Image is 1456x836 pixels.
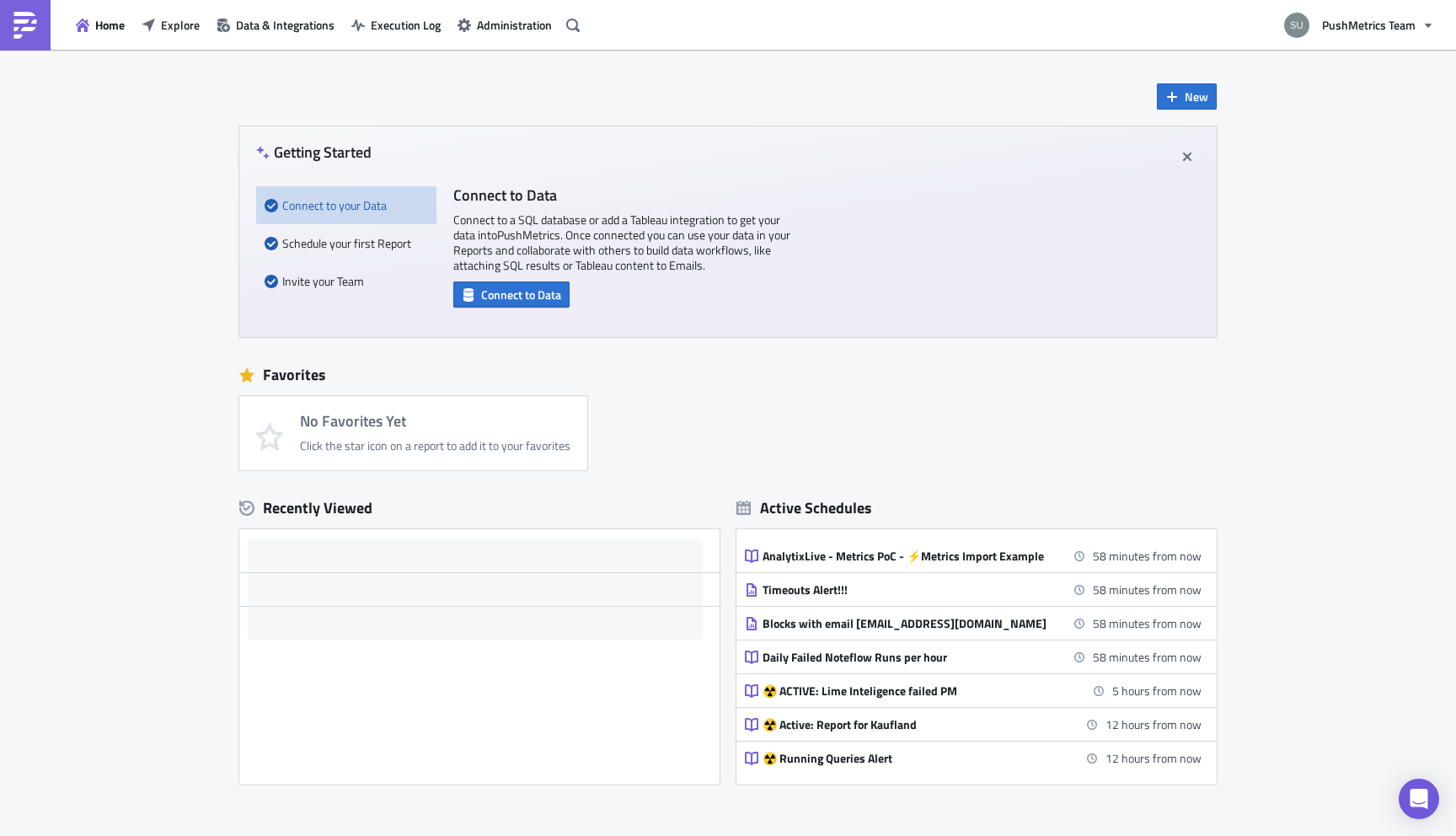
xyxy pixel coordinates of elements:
[763,582,1057,598] div: Timeouts Alert!!!
[763,717,1057,732] div: ☢️ Active: Report for Kaufland
[1399,779,1439,819] div: Open Intercom Messenger
[300,438,570,453] div: Click the star icon on a report to add it to your favorites
[1093,648,1202,666] time: 2025-08-25 20:00
[12,12,39,39] img: PushMetrics
[1322,16,1416,34] span: PushMetrics Team
[256,143,372,161] h4: Getting Started
[236,16,335,34] span: Data & Integrations
[239,362,1217,388] div: Favorites
[1093,547,1202,565] time: 2025-08-25 20:00
[449,12,560,38] button: Administration
[300,413,570,430] h4: No Favorites Yet
[763,751,1057,766] div: ☢️ Running Queries Alert
[453,284,570,302] a: Connect to Data
[1282,11,1311,40] img: Avatar
[763,549,1057,564] div: AnalytixLive - Metrics PoC - ⚡️Metrics Import Example
[745,742,1202,774] a: ☢️ Running Queries Alert12 hours from now
[1274,7,1443,44] button: PushMetrics Team
[763,683,1057,699] div: ☢️ ACTIVE: Lime Inteligence failed PM
[1112,682,1202,699] time: 2025-08-26 00:00
[1093,614,1202,632] time: 2025-08-25 20:00
[745,539,1202,572] a: AnalytixLive - Metrics PoC - ⚡️Metrics Import Example58 minutes from now
[763,650,1057,665] div: Daily Failed Noteflow Runs per hour
[133,12,208,38] button: Explore
[481,286,561,303] span: Connect to Data
[265,262,428,300] div: Invite your Team
[208,12,343,38] button: Data & Integrations
[161,16,200,34] span: Explore
[453,212,790,273] p: Connect to a SQL database or add a Tableau integration to get your data into PushMetrics . Once c...
[343,12,449,38] button: Execution Log
[745,674,1202,707] a: ☢️ ACTIVE: Lime Inteligence failed PM5 hours from now
[453,186,790,204] h4: Connect to Data
[477,16,552,34] span: Administration
[736,498,872,517] div: Active Schedules
[265,224,428,262] div: Schedule your first Report
[239,496,720,521] div: Recently Viewed
[95,16,125,34] span: Home
[453,281,570,308] button: Connect to Data
[745,573,1202,606] a: Timeouts Alert!!!58 minutes from now
[763,616,1057,631] div: Blocks with email [EMAIL_ADDRESS][DOMAIN_NAME]
[1105,749,1202,767] time: 2025-08-26 07:00
[1093,581,1202,598] time: 2025-08-25 20:00
[265,186,428,224] div: Connect to your Data
[1157,83,1217,110] button: New
[1105,715,1202,733] time: 2025-08-26 07:00
[67,12,133,38] button: Home
[745,708,1202,741] a: ☢️ Active: Report for Kaufland12 hours from now
[745,607,1202,640] a: Blocks with email [EMAIL_ADDRESS][DOMAIN_NAME]58 minutes from now
[745,640,1202,673] a: Daily Failed Noteflow Runs per hour58 minutes from now
[371,16,441,34] span: Execution Log
[1185,88,1208,105] span: New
